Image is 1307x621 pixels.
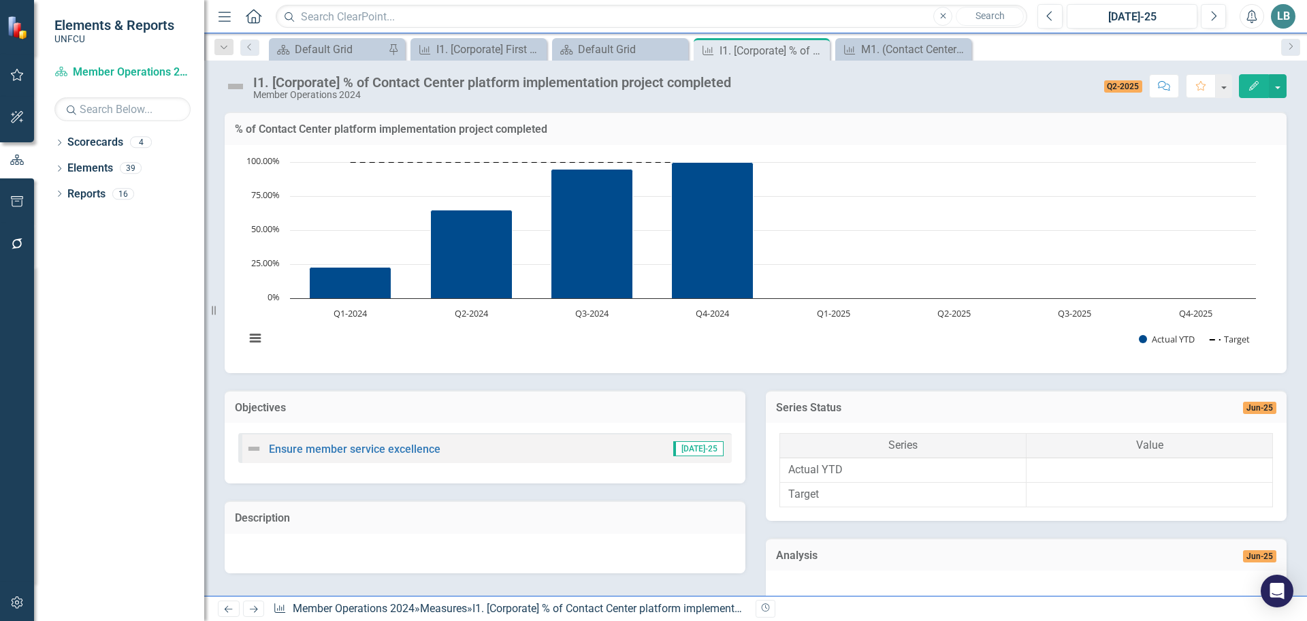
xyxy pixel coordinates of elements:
div: » » [273,601,745,617]
text: Q2-2024 [455,307,489,319]
input: Search Below... [54,97,191,121]
button: Show Target [1210,333,1250,345]
a: Member Operations 2024 [54,65,191,80]
g: Actual YTD, series 1 of 2. Bar series with 8 bars. [310,162,1197,299]
div: I1. [Corporate] % of Contact Center platform implementation project completed [253,75,731,90]
img: Not Defined [225,76,246,97]
h3: Objectives [235,402,735,414]
td: Target [780,482,1027,507]
a: I1. [Corporate] First contact resolution (FCR) % [414,41,543,58]
h3: Analysis [776,550,1054,562]
text: Q1-2025 [817,307,850,319]
button: Show Actual YTD [1139,333,1195,345]
h3: Series Status [776,402,1108,414]
div: I1. [Corporate] First contact resolution (FCR) % [436,41,543,58]
th: Series [780,434,1027,458]
path: Q4-2024, 100. Actual YTD. [672,162,754,298]
div: I1. [Corporate] % of Contact Center platform implementation project completed [472,602,848,615]
a: Default Grid [555,41,685,58]
span: Q2-2025 [1104,80,1143,93]
svg: Interactive chart [238,155,1263,360]
small: UNFCU [54,33,174,44]
h3: Description [235,512,735,524]
a: Default Grid [272,41,385,58]
text: Q4-2025 [1179,307,1212,319]
div: M1. (Contact Center) Average wait time (calls and chats) [861,41,968,58]
a: Elements [67,161,113,176]
g: Target, series 2 of 2. Line with 8 data points. [348,159,715,165]
button: [DATE]-25 [1067,4,1197,29]
th: Value [1027,434,1273,458]
a: Scorecards [67,135,123,150]
text: 100.00% [246,155,280,167]
span: Jun-25 [1243,402,1276,414]
text: Q2-2025 [937,307,971,319]
div: 39 [120,163,142,174]
span: Search [975,10,1005,21]
text: Q4-2024 [696,307,730,319]
path: Q1-2024, 23. Actual YTD. [310,267,391,298]
text: Q1-2024 [334,307,368,319]
text: 25.00% [251,257,280,269]
a: Ensure member service excellence [269,443,440,456]
h3: % of Contact Center platform implementation project completed [235,123,1276,136]
path: Q3-2024, 95. Actual YTD. [551,169,633,298]
div: Default Grid [578,41,685,58]
div: I1. [Corporate] % of Contact Center platform implementation project completed [720,42,826,59]
button: Search [956,7,1024,26]
a: Member Operations 2024 [293,602,415,615]
text: 75.00% [251,189,280,201]
div: Chart. Highcharts interactive chart. [238,155,1273,360]
text: 0% [268,291,280,303]
div: 16 [112,188,134,200]
img: ClearPoint Strategy [7,16,31,39]
div: Open Intercom Messenger [1261,575,1293,607]
span: [DATE]-25 [673,441,724,456]
span: Jun-25 [1243,550,1276,562]
button: LB [1271,4,1295,29]
div: [DATE]-25 [1071,9,1193,25]
img: Not Defined [246,441,262,457]
div: Default Grid [295,41,385,58]
div: Member Operations 2024 [253,90,731,100]
a: Reports [67,187,106,202]
span: Elements & Reports [54,17,174,33]
a: Measures [420,602,467,615]
input: Search ClearPoint... [276,5,1027,29]
text: Q3-2025 [1058,307,1091,319]
td: Actual YTD [780,458,1027,483]
text: 50.00% [251,223,280,235]
button: View chart menu, Chart [246,329,265,348]
path: Q2-2024, 65. Actual YTD. [431,210,513,298]
a: M1. (Contact Center) Average wait time (calls and chats) [839,41,968,58]
div: 4 [130,137,152,148]
text: Q3-2024 [575,307,609,319]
